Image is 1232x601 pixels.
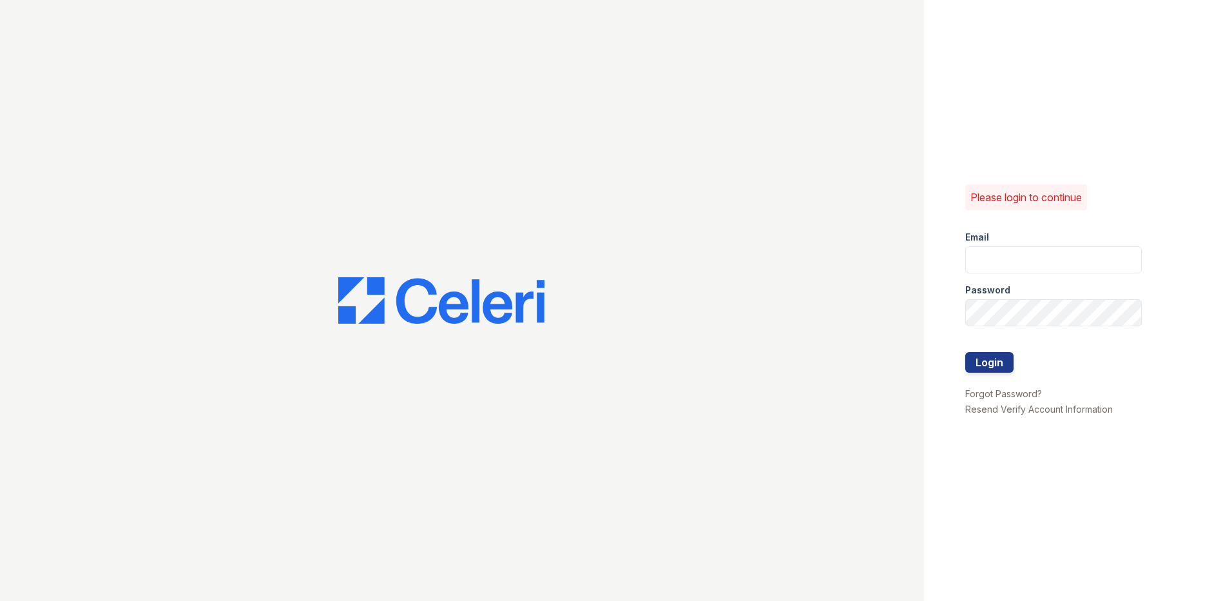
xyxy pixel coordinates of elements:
label: Password [965,284,1010,297]
a: Forgot Password? [965,388,1042,399]
img: CE_Logo_Blue-a8612792a0a2168367f1c8372b55b34899dd931a85d93a1a3d3e32e68fde9ad4.png [338,277,544,324]
label: Email [965,231,989,244]
a: Resend Verify Account Information [965,404,1113,415]
p: Please login to continue [970,190,1082,205]
button: Login [965,352,1014,373]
